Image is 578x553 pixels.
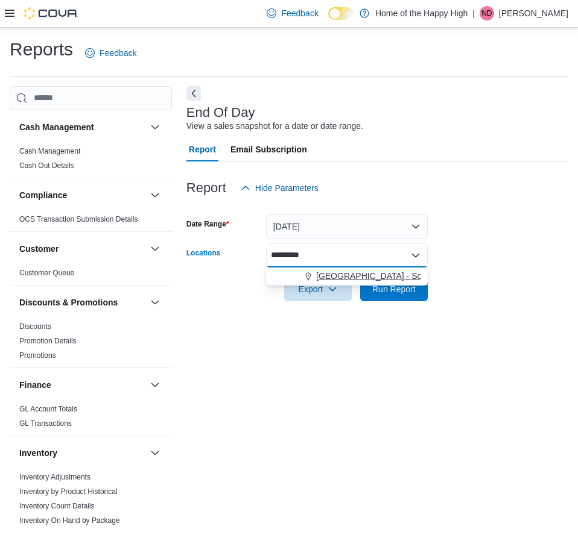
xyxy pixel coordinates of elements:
div: Nicole Dudek [480,6,494,20]
div: Compliance [10,212,172,231]
div: Customer [10,266,172,285]
h3: Cash Management [19,121,94,133]
button: Run Report [360,277,428,301]
span: Inventory by Product Historical [19,487,118,496]
div: Finance [10,402,172,436]
h3: Compliance [19,189,67,201]
h3: Customer [19,243,59,255]
span: Promotions [19,351,56,360]
button: [DATE] [266,214,428,239]
a: Inventory Adjustments [19,473,91,481]
a: Feedback [262,1,323,25]
button: [GEOGRAPHIC_DATA] - Southglen - Fire & Flower [266,267,428,285]
a: Inventory Count Details [19,502,95,510]
button: Export [284,277,352,301]
button: Compliance [148,188,162,202]
button: Inventory [148,446,162,460]
div: Discounts & Promotions [10,319,172,367]
span: Export [291,277,345,301]
button: Compliance [19,189,145,201]
span: Report [189,137,216,161]
button: Customer [19,243,145,255]
span: [GEOGRAPHIC_DATA] - Southglen - Fire & Flower [316,270,507,282]
a: Cash Management [19,147,80,155]
div: View a sales snapshot for a date or date range. [186,120,363,133]
span: Customer Queue [19,268,74,278]
a: Discounts [19,322,51,331]
button: Cash Management [148,120,162,134]
h3: Report [186,181,226,195]
span: GL Transactions [19,419,72,428]
button: Finance [19,379,145,391]
span: Feedback [281,7,318,19]
input: Dark Mode [328,7,354,20]
a: Feedback [80,41,141,65]
a: Inventory by Product Historical [19,487,118,496]
div: Choose from the following options [266,267,428,285]
button: Finance [148,378,162,392]
span: Feedback [100,47,136,59]
button: Discounts & Promotions [19,296,145,308]
p: Home of the Happy High [375,6,468,20]
span: ND [481,6,492,20]
h1: Reports [10,37,73,61]
span: Discounts [19,322,51,331]
button: Close list of options [411,251,421,260]
p: [PERSON_NAME] [499,6,568,20]
span: Inventory On Hand by Package [19,516,120,525]
button: Hide Parameters [236,176,323,200]
span: Cash Out Details [19,161,74,170]
img: Cova [24,7,78,19]
a: Promotion Details [19,337,77,345]
button: Inventory [19,447,145,459]
span: Email Subscription [230,137,307,161]
a: GL Transactions [19,419,72,428]
span: Run Report [372,283,416,295]
a: GL Account Totals [19,405,77,413]
label: Date Range [186,219,229,229]
h3: Finance [19,379,51,391]
a: Inventory On Hand by Package [19,516,120,525]
button: Discounts & Promotions [148,295,162,310]
button: Next [186,86,201,101]
a: OCS Transaction Submission Details [19,215,138,223]
span: Hide Parameters [255,182,319,194]
div: Cash Management [10,144,172,178]
p: | [472,6,475,20]
h3: Inventory [19,447,57,459]
h3: Discounts & Promotions [19,296,118,308]
span: Promotion Details [19,336,77,346]
a: Customer Queue [19,269,74,277]
button: Cash Management [19,121,145,133]
a: Cash Out Details [19,161,74,170]
button: Customer [148,242,162,256]
label: Locations [186,248,221,258]
h3: End Of Day [186,105,255,120]
a: Promotions [19,351,56,360]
